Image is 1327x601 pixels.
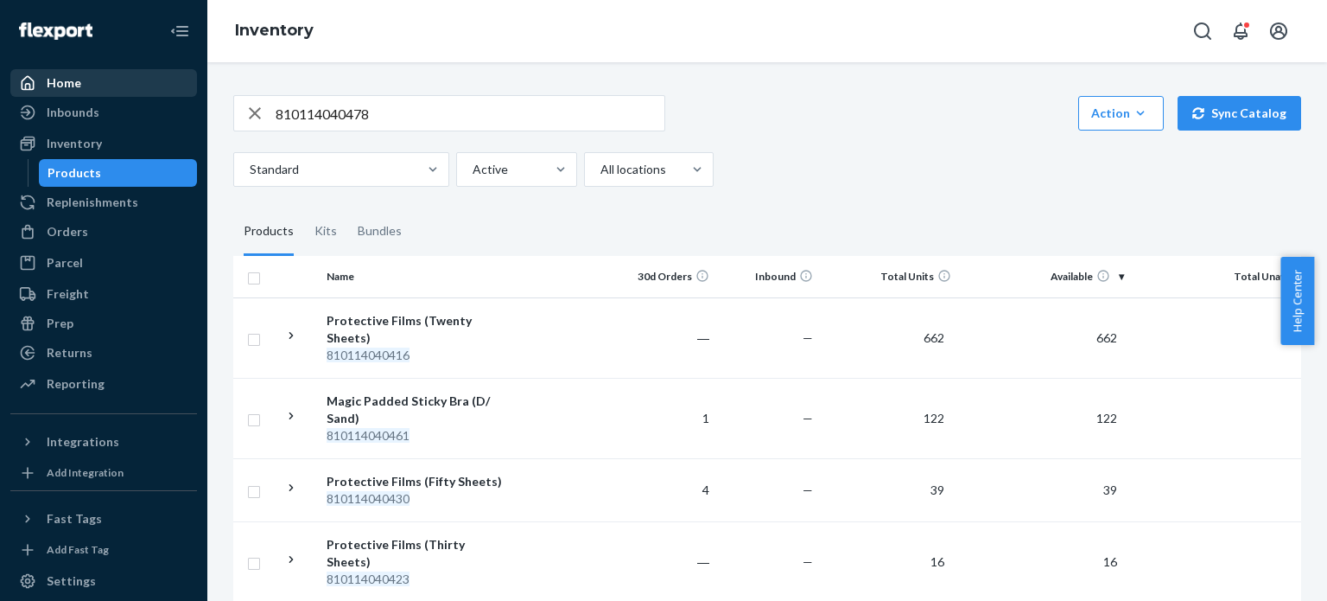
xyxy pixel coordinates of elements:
[327,536,507,571] div: Protective Films (Thirty Sheets)
[10,99,197,126] a: Inbounds
[10,540,197,560] a: Add Fast Tag
[1096,554,1124,569] span: 16
[10,130,197,157] a: Inventory
[1223,14,1258,48] button: Open notifications
[613,256,716,297] th: 30d Orders
[47,135,102,152] div: Inventory
[235,21,314,40] a: Inventory
[10,189,197,216] a: Replenishments
[917,411,951,425] span: 122
[10,370,197,398] a: Reporting
[10,463,197,483] a: Add Integration
[1280,257,1314,345] button: Help Center
[471,161,473,178] input: Active
[47,194,138,211] div: Replenishments
[47,510,102,527] div: Fast Tags
[1096,483,1124,497] span: 39
[47,74,81,92] div: Home
[162,14,197,48] button: Close Navigation
[1089,411,1124,425] span: 122
[47,465,124,480] div: Add Integration
[613,458,716,521] td: 4
[1078,96,1164,131] button: Action
[10,218,197,246] a: Orders
[248,161,250,178] input: Standard
[958,256,1131,297] th: Available
[19,22,92,40] img: Flexport logo
[10,428,197,456] button: Integrations
[327,572,410,586] em: 810114040423
[599,161,600,178] input: All locations
[10,280,197,308] a: Freight
[820,256,958,297] th: Total Units
[221,6,327,56] ol: breadcrumbs
[1091,105,1151,122] div: Action
[358,208,402,256] div: Bundles
[47,223,88,240] div: Orders
[47,104,99,121] div: Inbounds
[10,69,197,97] a: Home
[613,297,716,378] td: ―
[47,315,73,332] div: Prep
[327,428,410,443] em: 810114040461
[48,164,101,182] div: Products
[10,567,197,595] a: Settings
[327,491,410,506] em: 810114040430
[47,375,105,393] div: Reporting
[803,554,813,569] span: —
[47,285,89,303] div: Freight
[39,159,198,187] a: Products
[327,393,507,427] div: Magic Padded Sticky Bra (D/ Sand)
[47,344,92,361] div: Returns
[924,483,951,497] span: 39
[327,348,410,362] em: 810114040416
[10,505,197,533] button: Fast Tags
[613,378,716,458] td: 1
[10,339,197,367] a: Returns
[803,411,813,425] span: —
[803,483,813,497] span: —
[917,330,951,345] span: 662
[47,254,83,272] div: Parcel
[1089,330,1124,345] span: 662
[924,554,951,569] span: 16
[1185,14,1220,48] button: Open Search Box
[1261,14,1296,48] button: Open account menu
[803,330,813,345] span: —
[47,542,109,557] div: Add Fast Tag
[327,473,507,490] div: Protective Films (Fifty Sheets)
[1178,96,1301,131] button: Sync Catalog
[327,312,507,347] div: Protective Films (Twenty Sheets)
[276,96,664,131] input: Search inventory by name or sku
[716,256,820,297] th: Inbound
[244,208,294,256] div: Products
[320,256,514,297] th: Name
[10,249,197,277] a: Parcel
[10,310,197,337] a: Prep
[47,572,96,590] div: Settings
[314,208,337,256] div: Kits
[47,433,119,451] div: Integrations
